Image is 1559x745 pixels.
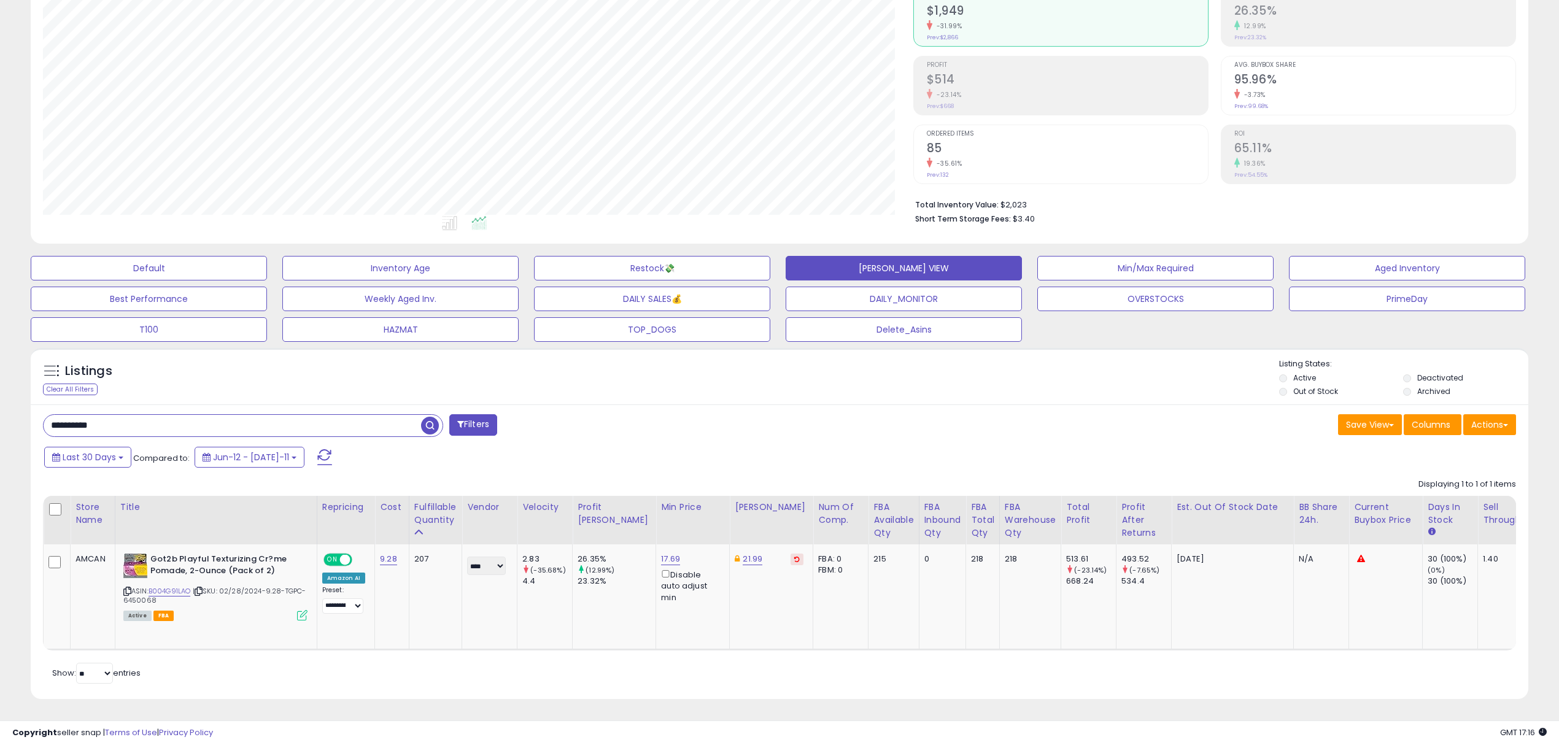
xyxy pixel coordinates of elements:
[1299,554,1339,565] div: N/A
[449,414,497,436] button: Filters
[932,159,962,168] small: -35.61%
[1417,386,1450,396] label: Archived
[586,565,614,575] small: (12.99%)
[1417,373,1463,383] label: Deactivated
[1240,159,1266,168] small: 19.36%
[1500,727,1547,738] span: 2025-08-11 17:16 GMT
[786,317,1022,342] button: Delete_Asins
[44,447,131,468] button: Last 30 Days
[1404,414,1461,435] button: Columns
[31,256,267,280] button: Default
[1121,554,1171,565] div: 493.52
[63,451,116,463] span: Last 30 Days
[932,90,962,99] small: -23.14%
[1463,414,1516,435] button: Actions
[661,568,720,603] div: Disable auto adjust min
[213,451,289,463] span: Jun-12 - [DATE]-11
[380,501,404,514] div: Cost
[31,287,267,311] button: Best Performance
[927,171,949,179] small: Prev: 132
[149,586,191,596] a: B004G91LAO
[1428,501,1472,527] div: Days In Stock
[75,554,106,565] div: AMCAN
[1121,576,1171,587] div: 534.4
[322,586,365,614] div: Preset:
[105,727,157,738] a: Terms of Use
[661,501,724,514] div: Min Price
[1412,419,1450,431] span: Columns
[1293,386,1338,396] label: Out of Stock
[1121,501,1166,539] div: Profit After Returns
[75,501,110,527] div: Store Name
[735,501,808,514] div: [PERSON_NAME]
[1293,373,1316,383] label: Active
[661,553,680,565] a: 17.69
[380,553,397,565] a: 9.28
[1037,256,1274,280] button: Min/Max Required
[150,554,300,579] b: Got2b Playful Texturizing Cr?me Pomade, 2-Ounce (Pack of 2)
[31,317,267,342] button: T100
[123,611,152,621] span: All listings currently available for purchase on Amazon
[1066,576,1116,587] div: 668.24
[534,317,770,342] button: TOP_DOGS
[1338,414,1402,435] button: Save View
[282,317,519,342] button: HAZMAT
[322,501,369,514] div: Repricing
[927,102,954,110] small: Prev: $668
[522,554,572,565] div: 2.83
[1074,565,1107,575] small: (-23.14%)
[414,501,457,527] div: Fulfillable Quantity
[1013,213,1035,225] span: $3.40
[1234,72,1515,89] h2: 95.96%
[927,72,1208,89] h2: $514
[927,34,958,41] small: Prev: $2,866
[322,573,365,584] div: Amazon AI
[927,62,1208,69] span: Profit
[1177,554,1284,565] p: [DATE]
[462,496,517,544] th: CSV column name: cust_attr_2_Vendor
[1483,501,1523,527] div: Sell Through
[414,554,452,565] div: 207
[12,727,213,739] div: seller snap | |
[1234,102,1268,110] small: Prev: 99.68%
[915,214,1011,224] b: Short Term Storage Fees:
[924,554,957,565] div: 0
[794,556,800,562] i: Revert to store-level Dynamic Max Price
[1428,565,1445,575] small: (0%)
[1129,565,1159,575] small: (-7.65%)
[1354,501,1417,527] div: Current Buybox Price
[522,501,567,514] div: Velocity
[786,256,1022,280] button: [PERSON_NAME] VIEW
[915,196,1507,211] li: $2,023
[1289,287,1525,311] button: PrimeDay
[873,554,909,565] div: 215
[1240,90,1266,99] small: -3.73%
[1005,554,1051,565] div: 218
[12,727,57,738] strong: Copyright
[927,4,1208,20] h2: $1,949
[195,447,304,468] button: Jun-12 - [DATE]-11
[133,452,190,464] span: Compared to:
[65,363,112,380] h5: Listings
[282,256,519,280] button: Inventory Age
[924,501,961,539] div: FBA inbound Qty
[159,727,213,738] a: Privacy Policy
[932,21,962,31] small: -31.99%
[1428,527,1435,538] small: Days In Stock.
[1234,62,1515,69] span: Avg. Buybox Share
[325,555,340,565] span: ON
[282,287,519,311] button: Weekly Aged Inv.
[534,287,770,311] button: DAILY SALES💰
[1234,141,1515,158] h2: 65.11%
[120,501,312,514] div: Title
[1428,554,1477,565] div: 30 (100%)
[578,501,651,527] div: Profit [PERSON_NAME]
[153,611,174,621] span: FBA
[818,554,859,565] div: FBA: 0
[1177,501,1288,514] div: Est. Out Of Stock Date
[1483,554,1519,565] div: 1.40
[1418,479,1516,490] div: Displaying 1 to 1 of 1 items
[1234,34,1266,41] small: Prev: 23.32%
[971,501,994,539] div: FBA Total Qty
[1279,358,1528,370] p: Listing States:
